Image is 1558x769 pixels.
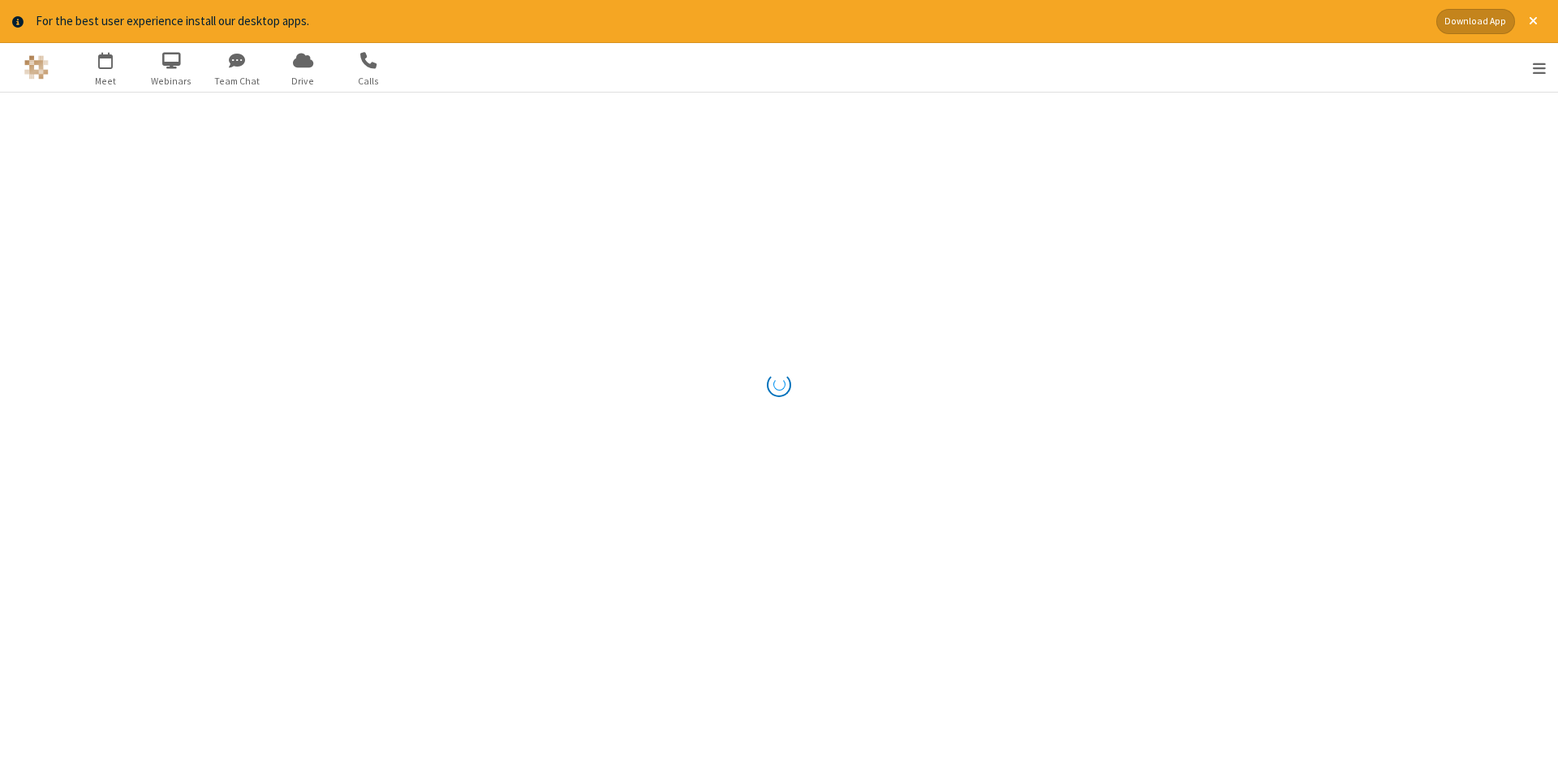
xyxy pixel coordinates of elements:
[338,74,399,89] span: Calls
[273,74,334,89] span: Drive
[1512,43,1558,92] div: Open menu
[75,74,136,89] span: Meet
[24,55,49,80] img: QA Selenium DO NOT DELETE OR CHANGE
[6,43,67,92] button: Logo
[36,12,1424,31] div: For the best user experience install our desktop apps.
[207,74,268,89] span: Team Chat
[141,74,202,89] span: Webinars
[1521,9,1546,34] button: Close alert
[1436,9,1515,34] button: Download App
